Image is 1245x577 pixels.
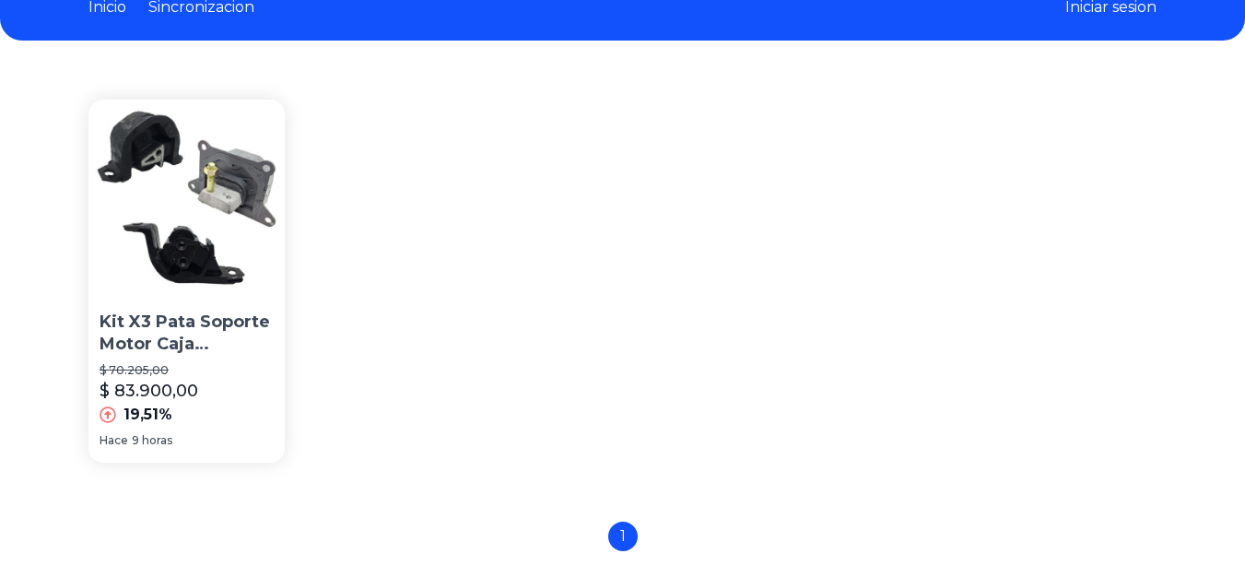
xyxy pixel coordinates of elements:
[88,100,285,463] a: Kit X3 Pata Soporte Motor Caja Chevrolet Corsa Classic CeltaKit X3 Pata Soporte Motor Caja Chevro...
[132,433,172,448] span: 9 horas
[123,404,172,426] p: 19,51%
[100,311,274,357] p: Kit X3 Pata Soporte Motor Caja Chevrolet Corsa Classic Celta
[100,378,198,404] p: $ 83.900,00
[100,363,274,378] p: $ 70.205,00
[100,433,128,448] span: Hace
[88,100,285,296] img: Kit X3 Pata Soporte Motor Caja Chevrolet Corsa Classic Celta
